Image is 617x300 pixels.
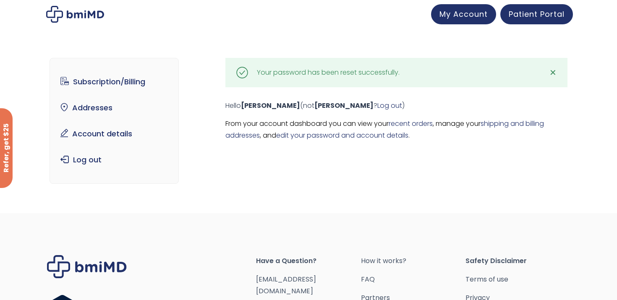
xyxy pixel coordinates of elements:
p: Hello (not ? ) [225,100,567,112]
span: My Account [439,9,488,19]
span: Patient Portal [509,9,565,19]
span: Have a Question? [256,255,361,267]
img: Brand Logo [47,255,127,278]
nav: Account pages [50,58,179,184]
a: Log out [56,151,173,169]
a: Addresses [56,99,173,117]
a: ✕ [544,64,561,81]
span: Safety Disclaimer [465,255,570,267]
strong: [PERSON_NAME] [241,101,300,110]
a: Log out [377,101,402,110]
a: How it works? [361,255,465,267]
p: From your account dashboard you can view your , manage your , and . [225,118,567,141]
a: recent orders [389,119,433,128]
img: My account [46,6,104,23]
a: Patient Portal [500,4,573,24]
a: FAQ [361,274,465,285]
div: Your password has been reset successfully. [257,67,400,78]
a: My Account [431,4,496,24]
a: [EMAIL_ADDRESS][DOMAIN_NAME] [256,274,316,296]
a: Subscription/Billing [56,73,173,91]
span: ✕ [549,67,557,78]
a: Account details [56,125,173,143]
strong: [PERSON_NAME] [314,101,374,110]
a: edit your password and account details [276,130,408,140]
a: Terms of use [465,274,570,285]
